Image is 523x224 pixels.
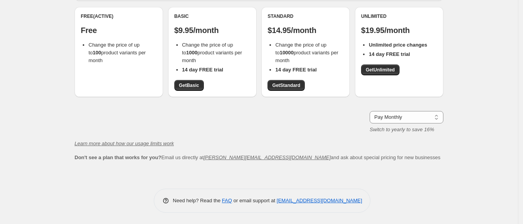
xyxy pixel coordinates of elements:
b: 14 day FREE trial [369,51,410,57]
span: Email us directly at and ask about special pricing for new businesses [75,155,440,160]
a: [PERSON_NAME][EMAIL_ADDRESS][DOMAIN_NAME] [204,155,331,160]
i: Switch to yearly to save 16% [370,127,434,132]
span: Get Unlimited [366,67,395,73]
span: Get Standard [272,82,300,89]
p: $19.95/month [361,26,437,35]
a: GetUnlimited [361,64,400,75]
p: Free [81,26,157,35]
b: 1000 [186,50,198,56]
a: GetStandard [268,80,305,91]
span: Get Basic [179,82,199,89]
b: Don't see a plan that works for you? [75,155,161,160]
a: [EMAIL_ADDRESS][DOMAIN_NAME] [277,198,362,203]
span: or email support at [232,198,277,203]
b: 14 day FREE trial [275,67,316,73]
b: 14 day FREE trial [182,67,223,73]
b: Unlimited price changes [369,42,427,48]
div: Standard [268,13,344,19]
a: GetBasic [174,80,204,91]
span: Change the price of up to product variants per month [275,42,338,63]
div: Basic [174,13,250,19]
p: $9.95/month [174,26,250,35]
p: $14.95/month [268,26,344,35]
a: Learn more about how our usage limits work [75,141,174,146]
span: Change the price of up to product variants per month [182,42,242,63]
a: FAQ [222,198,232,203]
div: Free (Active) [81,13,157,19]
span: Change the price of up to product variants per month [89,42,146,63]
b: 100 [93,50,101,56]
b: 10000 [280,50,294,56]
span: Need help? Read the [173,198,222,203]
div: Unlimited [361,13,437,19]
